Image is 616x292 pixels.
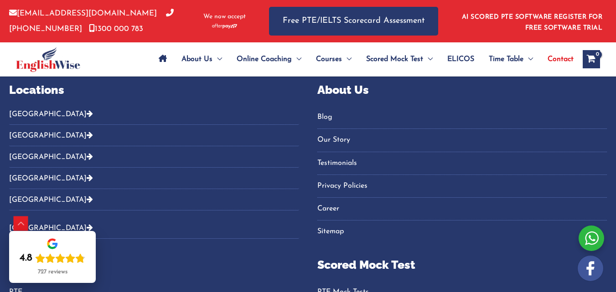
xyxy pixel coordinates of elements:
[203,12,246,21] span: We now accept
[38,268,67,276] div: 727 reviews
[9,225,93,232] a: [GEOGRAPHIC_DATA]
[9,217,299,239] button: [GEOGRAPHIC_DATA]
[9,256,299,274] p: Courses
[540,43,574,75] a: Contact
[9,146,299,168] button: [GEOGRAPHIC_DATA]
[9,110,299,125] button: [GEOGRAPHIC_DATA]
[447,43,474,75] span: ELICOS
[481,43,540,75] a: Time TableMenu Toggle
[20,252,85,265] div: Rating: 4.8 out of 5
[151,43,574,75] nav: Site Navigation: Main Menu
[9,10,157,17] a: [EMAIL_ADDRESS][DOMAIN_NAME]
[342,43,352,75] span: Menu Toggle
[292,43,301,75] span: Menu Toggle
[309,43,359,75] a: CoursesMenu Toggle
[317,179,607,194] a: Privacy Policies
[317,201,607,216] a: Career
[583,50,600,68] a: View Shopping Cart, empty
[212,43,222,75] span: Menu Toggle
[548,43,574,75] span: Contact
[317,224,607,239] a: Sitemap
[317,133,607,148] a: Our Story
[317,110,607,125] a: Blog
[89,25,143,33] a: 1300 000 783
[317,156,607,171] a: Testimonials
[489,43,523,75] span: Time Table
[366,43,423,75] span: Scored Mock Test
[423,43,433,75] span: Menu Toggle
[20,252,32,265] div: 4.8
[317,110,607,240] nav: Menu
[316,43,342,75] span: Courses
[174,43,229,75] a: About UsMenu Toggle
[9,189,299,210] button: [GEOGRAPHIC_DATA]
[523,43,533,75] span: Menu Toggle
[212,24,237,29] img: Afterpay-Logo
[359,43,440,75] a: Scored Mock TestMenu Toggle
[440,43,481,75] a: ELICOS
[462,14,603,31] a: AI SCORED PTE SOFTWARE REGISTER FOR FREE SOFTWARE TRIAL
[9,196,93,204] a: [GEOGRAPHIC_DATA]
[181,43,212,75] span: About Us
[9,82,299,99] p: Locations
[317,256,607,274] p: Scored Mock Test
[16,47,80,72] img: cropped-ew-logo
[9,82,299,246] aside: Footer Widget 2
[9,10,174,32] a: [PHONE_NUMBER]
[317,82,607,99] p: About Us
[229,43,309,75] a: Online CoachingMenu Toggle
[456,6,607,36] aside: Header Widget 1
[9,168,299,189] button: [GEOGRAPHIC_DATA]
[578,256,603,281] img: white-facebook.png
[9,125,299,146] button: [GEOGRAPHIC_DATA]
[317,82,607,251] aside: Footer Widget 3
[237,43,292,75] span: Online Coaching
[269,7,438,36] a: Free PTE/IELTS Scorecard Assessment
